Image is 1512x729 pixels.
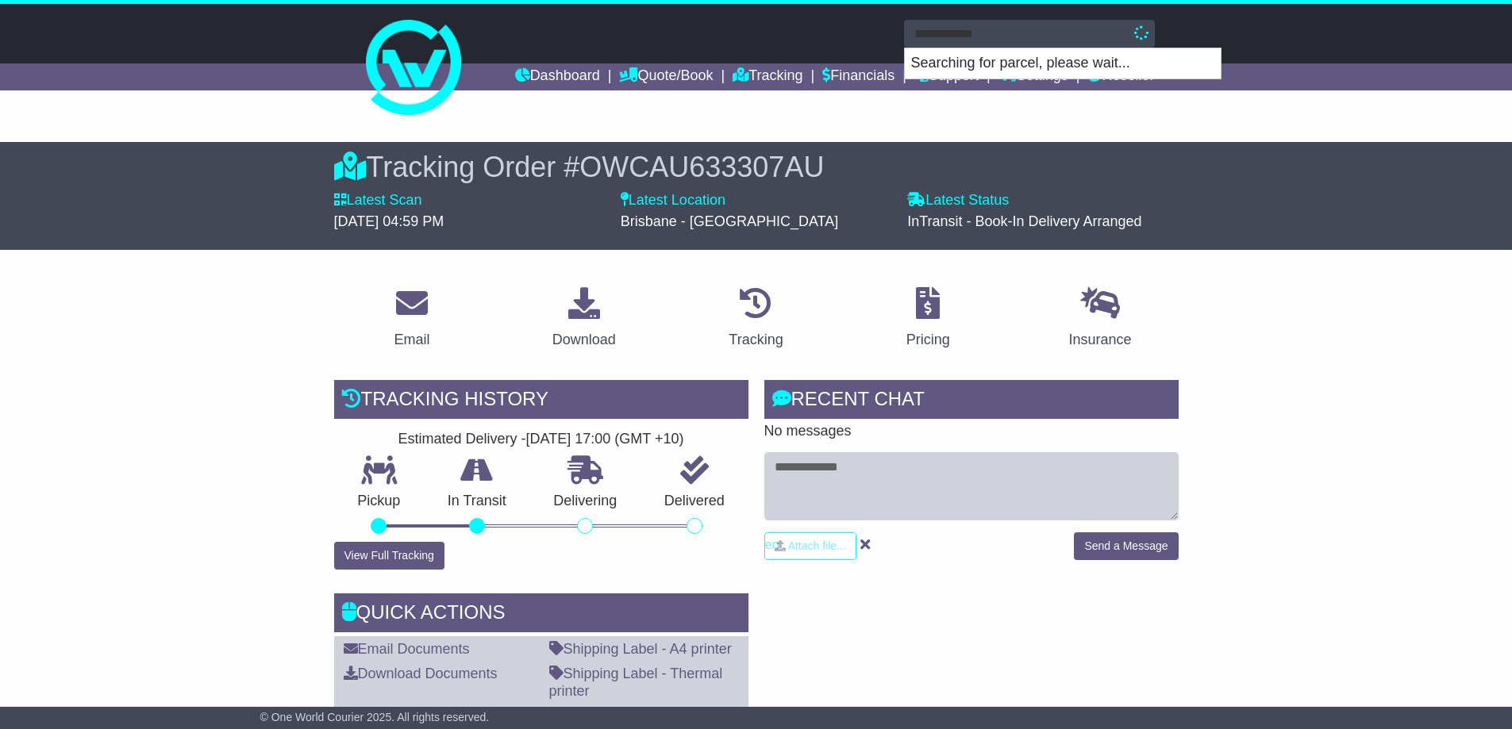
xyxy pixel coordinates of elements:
[260,711,490,723] span: © One World Courier 2025. All rights reserved.
[718,282,793,356] a: Tracking
[1069,329,1132,351] div: Insurance
[907,213,1141,229] span: InTransit - Book-In Delivery Arranged
[621,192,725,209] label: Latest Location
[896,282,960,356] a: Pricing
[542,282,626,356] a: Download
[526,431,684,448] div: [DATE] 17:00 (GMT +10)
[552,329,616,351] div: Download
[1074,532,1178,560] button: Send a Message
[394,329,429,351] div: Email
[729,329,783,351] div: Tracking
[530,493,641,510] p: Delivering
[905,48,1221,79] p: Searching for parcel, please wait...
[334,593,748,636] div: Quick Actions
[334,192,422,209] label: Latest Scan
[344,666,498,681] a: Download Documents
[906,329,950,351] div: Pricing
[579,151,824,183] span: OWCAU633307AU
[549,666,723,699] a: Shipping Label - Thermal printer
[619,63,713,90] a: Quote/Book
[1059,282,1142,356] a: Insurance
[334,542,444,570] button: View Full Tracking
[621,213,838,229] span: Brisbane - [GEOGRAPHIC_DATA]
[822,63,895,90] a: Financials
[424,493,530,510] p: In Transit
[334,380,748,423] div: Tracking history
[764,423,1179,440] p: No messages
[334,493,425,510] p: Pickup
[733,63,802,90] a: Tracking
[383,282,440,356] a: Email
[334,213,444,229] span: [DATE] 04:59 PM
[344,641,470,657] a: Email Documents
[549,641,732,657] a: Shipping Label - A4 printer
[334,150,1179,184] div: Tracking Order #
[764,380,1179,423] div: RECENT CHAT
[641,493,748,510] p: Delivered
[515,63,600,90] a: Dashboard
[907,192,1009,209] label: Latest Status
[334,431,748,448] div: Estimated Delivery -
